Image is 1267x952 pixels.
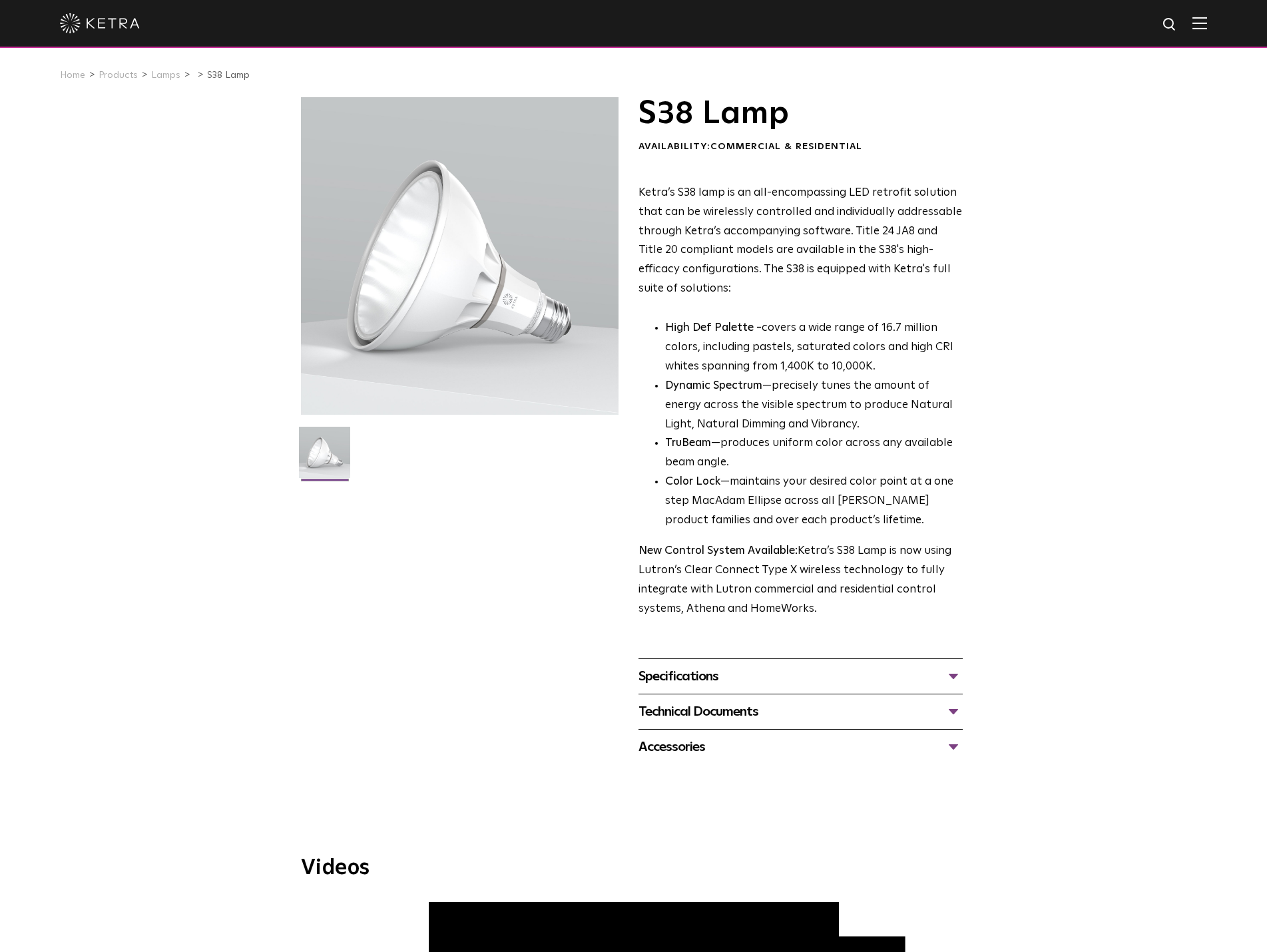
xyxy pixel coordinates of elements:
[99,71,138,80] a: Products
[638,542,963,619] p: Ketra’s S38 Lamp is now using Lutron’s Clear Connect Type X wireless technology to fully integrat...
[301,857,967,879] h3: Videos
[638,140,963,154] div: Availability:
[638,184,963,299] p: Ketra’s S38 lamp is an all-encompassing LED retrofit solution that can be wirelessly controlled a...
[1162,17,1178,33] img: search icon
[638,97,963,130] h1: S38 Lamp
[665,434,963,473] li: —produces uniform color across any available beam angle.
[665,380,762,391] strong: Dynamic Spectrum
[1192,17,1207,29] img: Hamburger%20Nav.svg
[665,319,963,377] p: covers a wide range of 16.7 million colors, including pastels, saturated colors and high CRI whit...
[60,71,85,80] a: Home
[638,666,963,687] div: Specifications
[60,13,140,33] img: ketra-logo-2019-white
[151,71,180,80] a: Lamps
[665,377,963,435] li: —precisely tunes the amount of energy across the visible spectrum to produce Natural Light, Natur...
[665,473,963,531] li: —maintains your desired color point at a one step MacAdam Ellipse across all [PERSON_NAME] produc...
[638,545,798,557] strong: New Control System Available:
[638,701,963,722] div: Technical Documents
[710,142,862,151] span: Commercial & Residential
[665,322,762,334] strong: High Def Palette -
[665,437,711,449] strong: TruBeam
[207,71,250,80] a: S38 Lamp
[638,736,963,758] div: Accessories
[299,427,350,488] img: S38-Lamp-Edison-2021-Web-Square
[665,476,720,487] strong: Color Lock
